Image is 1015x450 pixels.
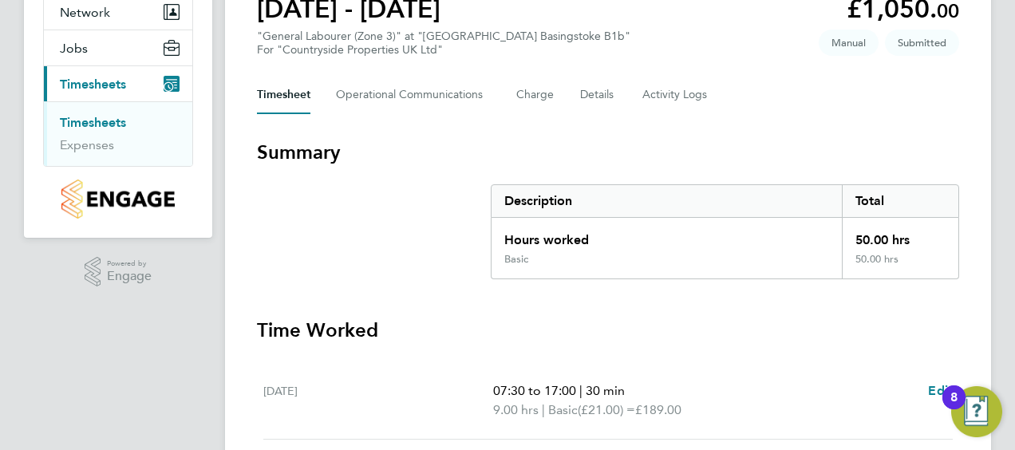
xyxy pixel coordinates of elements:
a: Powered byEngage [85,257,152,287]
div: 50.00 hrs [842,218,958,253]
a: Edit [928,381,953,401]
a: Timesheets [60,115,126,130]
a: Expenses [60,137,114,152]
h3: Summary [257,140,959,165]
div: Summary [491,184,959,279]
div: For "Countryside Properties UK Ltd" [257,43,630,57]
button: Open Resource Center, 8 new notifications [951,386,1002,437]
div: Total [842,185,958,217]
button: Operational Communications [336,76,491,114]
button: Timesheets [44,66,192,101]
span: 07:30 to 17:00 [493,383,576,398]
span: This timesheet was manually created. [819,30,879,56]
span: 9.00 hrs [493,402,539,417]
div: [DATE] [263,381,493,420]
span: Basic [548,401,578,420]
a: Go to home page [43,180,193,219]
span: | [579,383,583,398]
img: countryside-properties-logo-retina.png [61,180,174,219]
div: "General Labourer (Zone 3)" at "[GEOGRAPHIC_DATA] Basingstoke B1b" [257,30,630,57]
span: Jobs [60,41,88,56]
span: Engage [107,270,152,283]
button: Jobs [44,30,192,65]
button: Timesheet [257,76,310,114]
span: Timesheets [60,77,126,92]
div: Hours worked [492,218,842,253]
button: Activity Logs [642,76,709,114]
div: 8 [950,397,958,418]
div: Basic [504,253,528,266]
div: 50.00 hrs [842,253,958,278]
div: Timesheets [44,101,192,166]
span: This timesheet is Submitted. [885,30,959,56]
div: Description [492,185,842,217]
span: Powered by [107,257,152,270]
span: | [542,402,545,417]
button: Charge [516,76,555,114]
span: Network [60,5,110,20]
span: (£21.00) = [578,402,635,417]
button: Details [580,76,617,114]
span: £189.00 [635,402,681,417]
h3: Time Worked [257,318,959,343]
span: 30 min [586,383,625,398]
span: Edit [928,383,953,398]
